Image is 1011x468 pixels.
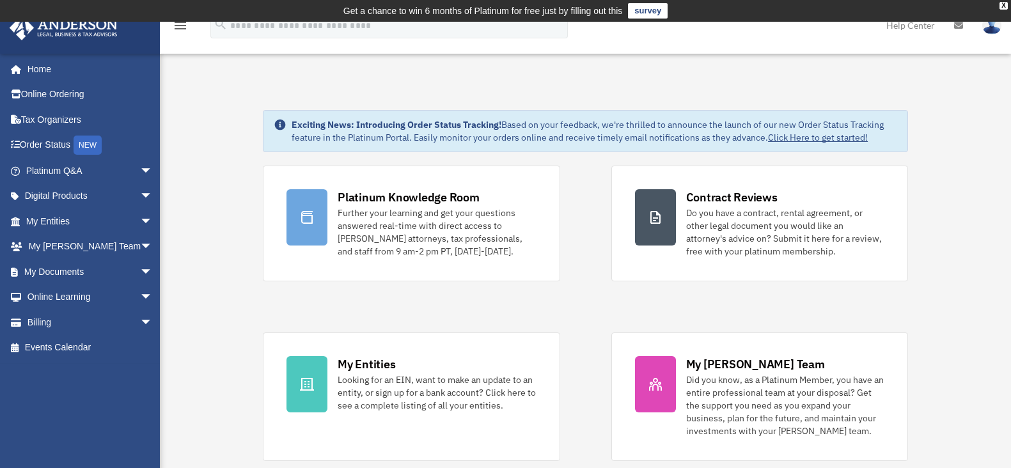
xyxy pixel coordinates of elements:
div: Contract Reviews [686,189,778,205]
a: My [PERSON_NAME] Teamarrow_drop_down [9,234,172,260]
a: Order StatusNEW [9,132,172,159]
div: Further your learning and get your questions answered real-time with direct access to [PERSON_NAM... [338,207,536,258]
a: My Documentsarrow_drop_down [9,259,172,285]
a: My Entities Looking for an EIN, want to make an update to an entity, or sign up for a bank accoun... [263,332,560,461]
span: arrow_drop_down [140,208,166,235]
div: Get a chance to win 6 months of Platinum for free just by filling out this [343,3,623,19]
img: User Pic [982,16,1001,35]
a: Tax Organizers [9,107,172,132]
span: arrow_drop_down [140,234,166,260]
a: survey [628,3,668,19]
a: Digital Productsarrow_drop_down [9,183,172,209]
div: close [999,2,1008,10]
div: Platinum Knowledge Room [338,189,480,205]
span: arrow_drop_down [140,183,166,210]
a: Click Here to get started! [768,132,868,143]
div: My [PERSON_NAME] Team [686,356,825,372]
a: menu [173,22,188,33]
span: arrow_drop_down [140,158,166,184]
div: Do you have a contract, rental agreement, or other legal document you would like an attorney's ad... [686,207,884,258]
a: Contract Reviews Do you have a contract, rental agreement, or other legal document you would like... [611,166,908,281]
a: Online Learningarrow_drop_down [9,285,172,310]
div: Looking for an EIN, want to make an update to an entity, or sign up for a bank account? Click her... [338,373,536,412]
span: arrow_drop_down [140,285,166,311]
span: arrow_drop_down [140,259,166,285]
a: My [PERSON_NAME] Team Did you know, as a Platinum Member, you have an entire professional team at... [611,332,908,461]
a: Platinum Q&Aarrow_drop_down [9,158,172,183]
a: Billingarrow_drop_down [9,309,172,335]
div: NEW [74,136,102,155]
i: search [214,17,228,31]
div: Did you know, as a Platinum Member, you have an entire professional team at your disposal? Get th... [686,373,884,437]
div: Based on your feedback, we're thrilled to announce the launch of our new Order Status Tracking fe... [292,118,897,144]
strong: Exciting News: Introducing Order Status Tracking! [292,119,501,130]
span: arrow_drop_down [140,309,166,336]
a: Events Calendar [9,335,172,361]
a: My Entitiesarrow_drop_down [9,208,172,234]
a: Online Ordering [9,82,172,107]
a: Home [9,56,166,82]
img: Anderson Advisors Platinum Portal [6,15,121,40]
div: My Entities [338,356,395,372]
i: menu [173,18,188,33]
a: Platinum Knowledge Room Further your learning and get your questions answered real-time with dire... [263,166,560,281]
